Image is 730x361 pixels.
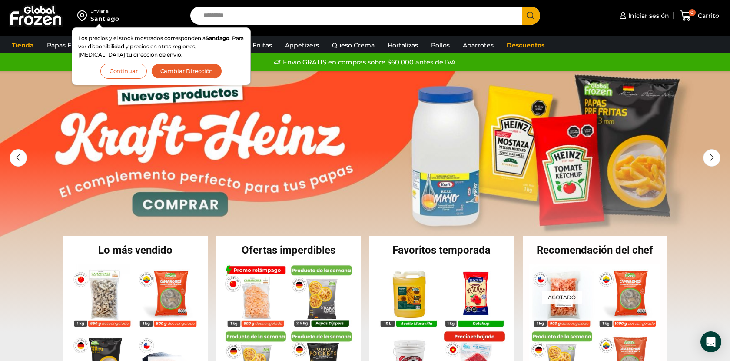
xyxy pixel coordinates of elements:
div: Open Intercom Messenger [700,331,721,352]
div: Previous slide [10,149,27,167]
h2: Favoritos temporada [369,245,514,255]
span: Iniciar sesión [626,11,669,20]
a: Appetizers [281,37,323,53]
img: address-field-icon.svg [77,8,90,23]
a: Queso Crema [328,37,379,53]
button: Cambiar Dirección [151,64,222,79]
a: Pollos [427,37,454,53]
a: Descuentos [502,37,549,53]
div: Santiago [90,14,119,23]
span: 0 [689,9,696,16]
a: Tienda [7,37,38,53]
span: Carrito [696,11,719,20]
p: Agotado [542,290,582,304]
div: Enviar a [90,8,119,14]
strong: Santiago [206,35,229,41]
a: Abarrotes [458,37,498,53]
button: Continuar [100,64,147,79]
a: Papas Fritas [43,37,89,53]
h2: Ofertas imperdibles [216,245,361,255]
p: Los precios y el stock mostrados corresponden a . Para ver disponibilidad y precios en otras regi... [78,34,244,59]
a: 0 Carrito [678,6,721,26]
button: Search button [522,7,540,25]
a: Hortalizas [383,37,422,53]
h2: Recomendación del chef [523,245,667,255]
a: Iniciar sesión [617,7,669,24]
h2: Lo más vendido [63,245,208,255]
div: Next slide [703,149,720,167]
